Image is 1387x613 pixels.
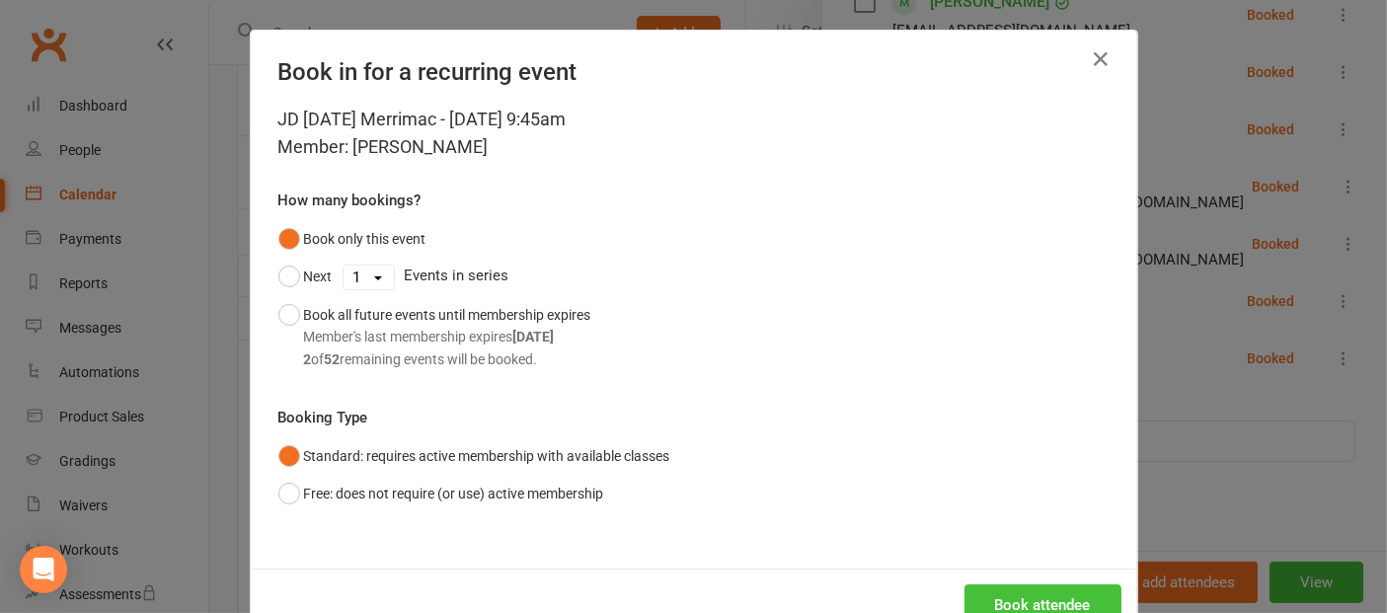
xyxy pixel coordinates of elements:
button: Standard: requires active membership with available classes [278,437,670,475]
div: JD [DATE] Merrimac - [DATE] 9:45am Member: [PERSON_NAME] [278,106,1110,161]
button: Book all future events until membership expiresMember's last membership expires[DATE]2of52remaini... [278,296,591,378]
strong: [DATE] [513,329,555,345]
button: Close [1086,43,1117,75]
strong: 52 [325,351,341,367]
div: Open Intercom Messenger [20,546,67,593]
label: How many bookings? [278,189,422,212]
button: Book only this event [278,220,426,258]
button: Free: does not require (or use) active membership [278,475,604,512]
h4: Book in for a recurring event [278,58,1110,86]
button: Next [278,258,333,295]
div: Events in series [278,258,1110,295]
div: Book all future events until membership expires [304,304,591,370]
div: Member's last membership expires [304,326,591,347]
div: of remaining events will be booked. [304,348,591,370]
label: Booking Type [278,406,368,429]
strong: 2 [304,351,312,367]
